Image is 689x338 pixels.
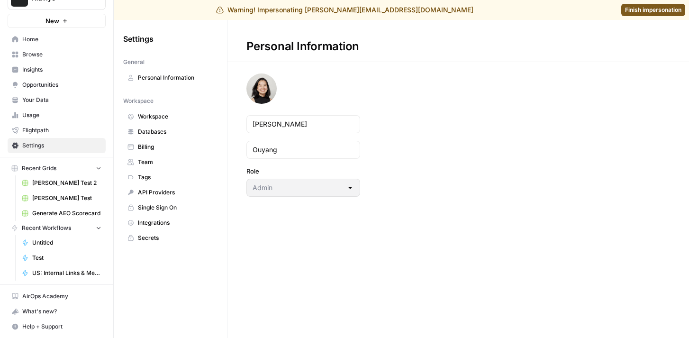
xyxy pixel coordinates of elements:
span: Untitled [32,238,101,247]
a: Browse [8,47,106,62]
span: Billing [138,143,213,151]
button: New [8,14,106,28]
button: Recent Grids [8,161,106,175]
span: Workspace [138,112,213,121]
a: Tags [123,170,218,185]
a: Team [123,155,218,170]
span: Help + Support [22,322,101,331]
button: Help + Support [8,319,106,334]
span: Tags [138,173,213,182]
span: [PERSON_NAME] Test [32,194,101,202]
span: Recent Grids [22,164,56,173]
span: Test [32,254,101,262]
span: Settings [22,141,101,150]
a: Finish impersonation [621,4,685,16]
img: avatar [246,73,277,104]
a: Billing [123,139,218,155]
div: Warning! Impersonating [PERSON_NAME][EMAIL_ADDRESS][DOMAIN_NAME] [216,5,473,15]
span: Secrets [138,234,213,242]
a: Integrations [123,215,218,230]
a: AirOps Academy [8,289,106,304]
a: [PERSON_NAME] Test [18,191,106,206]
a: Secrets [123,230,218,246]
a: Single Sign On [123,200,218,215]
a: Personal Information [123,70,218,85]
a: [PERSON_NAME] Test 2 [18,175,106,191]
span: Workspace [123,97,154,105]
a: Your Data [8,92,106,108]
span: US: Internal Links & Metadata [32,269,101,277]
a: Untitled [18,235,106,250]
span: Your Data [22,96,101,104]
span: Team [138,158,213,166]
a: Insights [8,62,106,77]
span: API Providers [138,188,213,197]
span: New [45,16,59,26]
span: Finish impersonation [625,6,681,14]
span: Recent Workflows [22,224,71,232]
a: Home [8,32,106,47]
button: What's new? [8,304,106,319]
span: [PERSON_NAME] Test 2 [32,179,101,187]
a: Databases [123,124,218,139]
span: Insights [22,65,101,74]
span: Browse [22,50,101,59]
span: Integrations [138,219,213,227]
a: Settings [8,138,106,153]
a: Workspace [123,109,218,124]
a: Usage [8,108,106,123]
span: Single Sign On [138,203,213,212]
a: Flightpath [8,123,106,138]
span: Opportunities [22,81,101,89]
span: General [123,58,145,66]
span: Databases [138,128,213,136]
a: US: Internal Links & Metadata [18,265,106,281]
a: Opportunities [8,77,106,92]
a: Generate AEO Scorecard [18,206,106,221]
span: Settings [123,33,154,45]
a: Test [18,250,106,265]
div: Personal Information [227,39,378,54]
span: Flightpath [22,126,101,135]
span: Home [22,35,101,44]
span: AirOps Academy [22,292,101,301]
div: What's new? [8,304,105,319]
span: Usage [22,111,101,119]
span: Generate AEO Scorecard [32,209,101,218]
span: Personal Information [138,73,213,82]
label: Role [246,166,360,176]
a: API Providers [123,185,218,200]
button: Recent Workflows [8,221,106,235]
